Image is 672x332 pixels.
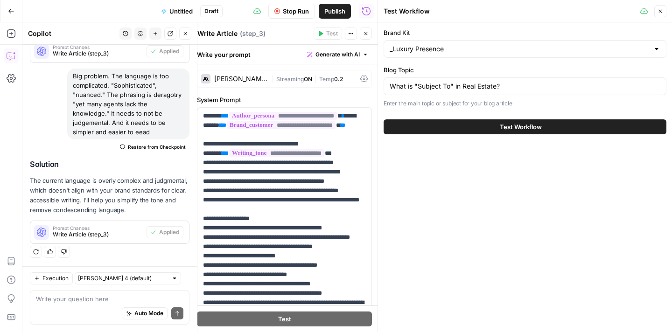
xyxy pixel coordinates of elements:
span: Write Article (step_3) [53,49,143,58]
button: Execution [30,272,73,284]
span: Execution [42,274,69,283]
span: Restore from Checkpoint [128,143,186,151]
span: Prompt Changes [53,45,143,49]
button: Untitled [155,4,198,19]
span: Temp [319,76,334,83]
button: Auto Mode [122,307,168,319]
span: Streaming [276,76,304,83]
h2: Solution [30,160,189,169]
span: | [312,74,319,83]
button: Restore from Checkpoint [116,141,189,152]
button: Generate with AI [303,48,372,61]
p: Enter the main topic or subject for your blog article [384,99,666,108]
span: Test [326,29,338,38]
label: Blog Topic [384,65,666,75]
span: Stop Run [283,7,309,16]
span: Auto Mode [134,309,163,318]
span: Test Workflow [500,122,542,131]
span: Publish [324,7,345,16]
div: Big problem. The language is too complicated. "Sophisticated", "nuanced." The phrasing is deragot... [67,69,189,139]
label: Brand Kit [384,28,666,37]
input: Claude Sonnet 4 (default) [78,274,168,283]
input: _Luxury Presence [390,44,649,54]
span: Applied [159,228,179,236]
span: Draft [204,7,218,15]
textarea: Write Article [197,29,238,38]
div: [PERSON_NAME] 4 [214,76,268,82]
span: Prompt Changes [53,226,143,230]
span: Applied [159,47,179,55]
label: System Prompt [197,95,372,104]
span: ( step_3 ) [240,29,266,38]
span: 0.2 [334,76,343,83]
input: e.g., "Content marketing automation tools" [390,82,660,91]
span: Untitled [169,7,193,16]
button: Stop Run [268,4,315,19]
span: Test [278,314,291,324]
span: | [272,74,276,83]
button: Applied [147,226,183,238]
span: Write Article (step_3) [53,230,143,239]
div: Write your prompt [191,45,378,64]
button: Test [314,28,342,40]
span: Generate with AI [315,50,360,59]
button: Publish [319,4,351,19]
button: Applied [147,45,183,57]
p: The current language is overly complex and judgmental, which doesn't align with your brand standa... [30,176,189,215]
span: ON [304,76,312,83]
div: Copilot [28,29,117,38]
button: Test Workflow [384,119,666,134]
button: Test [197,311,372,326]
